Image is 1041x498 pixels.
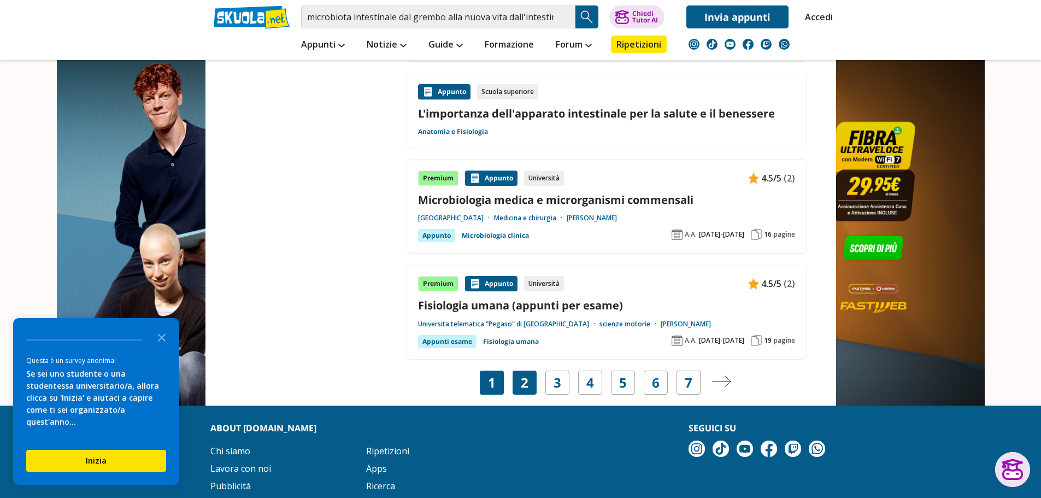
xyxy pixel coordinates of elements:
a: scienze motorie [599,320,661,329]
a: Guide [426,36,466,55]
a: Pubblicità [210,480,251,492]
a: Microbiologia clinica [462,229,529,242]
span: A.A. [685,230,697,239]
div: Se sei uno studente o una studentessa universitario/a, allora clicca su 'Inizia' e aiutaci a capi... [26,368,166,428]
a: [PERSON_NAME] [567,214,617,222]
img: Pagine [751,335,762,346]
img: WhatsApp [809,441,825,457]
a: Appunti [298,36,348,55]
img: tiktok [707,39,717,50]
a: Ripetizioni [611,36,667,53]
span: 19 [764,336,772,345]
a: Chi siamo [210,445,250,457]
img: WhatsApp [779,39,790,50]
a: Universita telematica "Pegaso" di [GEOGRAPHIC_DATA] [418,320,599,329]
button: ChiediTutor AI [609,5,664,28]
a: Ricerca [366,480,395,492]
img: twitch [785,441,801,457]
div: Appunto [418,229,455,242]
span: pagine [774,230,795,239]
a: 3 [554,375,561,390]
a: Formazione [482,36,537,55]
div: Appunti esame [418,335,477,348]
a: Notizie [364,36,409,55]
a: Fisiologia umana (appunti per esame) [418,298,795,313]
span: A.A. [685,336,697,345]
a: 5 [619,375,627,390]
img: Pagine [751,229,762,240]
div: Appunto [465,276,517,291]
img: Appunti contenuto [748,278,759,289]
img: Anno accademico [672,335,683,346]
img: Cerca appunti, riassunti o versioni [579,9,595,25]
div: Appunto [465,171,517,186]
a: 4 [586,375,594,390]
span: 4.5/5 [761,171,781,185]
div: Università [524,276,564,291]
span: (2) [784,171,795,185]
input: Cerca appunti, riassunti o versioni [301,5,575,28]
span: [DATE]-[DATE] [699,230,744,239]
div: Questa è un survey anonima! [26,355,166,366]
a: Apps [366,462,387,474]
a: L'importanza dell'apparato intestinale per la salute e il benessere [418,106,795,121]
img: twitch [761,39,772,50]
img: tiktok [713,441,729,457]
img: instagram [689,441,705,457]
a: [GEOGRAPHIC_DATA] [418,214,494,222]
img: Anno accademico [672,229,683,240]
a: Pagina successiva [711,375,731,390]
a: Accedi [805,5,828,28]
button: Search Button [575,5,598,28]
strong: Seguici su [689,422,736,434]
a: 7 [685,375,692,390]
div: Survey [13,318,179,485]
img: Appunti contenuto [422,86,433,97]
div: Appunto [418,84,470,99]
a: Anatomia e Fisiologia [418,127,488,136]
nav: Navigazione pagine [407,371,807,395]
a: Fisiologia umana [483,335,539,348]
a: Ripetizioni [366,445,409,457]
span: 4.5/5 [761,277,781,291]
div: Università [524,171,564,186]
span: (2) [784,277,795,291]
a: Medicina e chirurgia [494,214,567,222]
div: Scuola superiore [477,84,538,99]
a: 6 [652,375,660,390]
div: Premium [418,276,458,291]
img: facebook [743,39,754,50]
div: Premium [418,171,458,186]
button: Close the survey [151,326,173,348]
img: Pagina successiva [711,376,731,388]
a: Forum [553,36,595,55]
span: 1 [488,375,496,390]
div: Chiedi Tutor AI [632,10,658,24]
img: Appunti contenuto [469,278,480,289]
button: Inizia [26,450,166,472]
img: Appunti contenuto [469,173,480,184]
img: youtube [725,39,736,50]
a: 2 [521,375,528,390]
img: instagram [689,39,699,50]
strong: About [DOMAIN_NAME] [210,422,316,434]
a: Microbiologia medica e microrganismi commensali [418,192,795,207]
img: youtube [737,441,753,457]
span: [DATE]-[DATE] [699,336,744,345]
a: Lavora con noi [210,462,271,474]
a: [PERSON_NAME] [661,320,711,329]
span: pagine [774,336,795,345]
span: 16 [764,230,772,239]
img: facebook [761,441,777,457]
img: Appunti contenuto [748,173,759,184]
a: Invia appunti [686,5,789,28]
